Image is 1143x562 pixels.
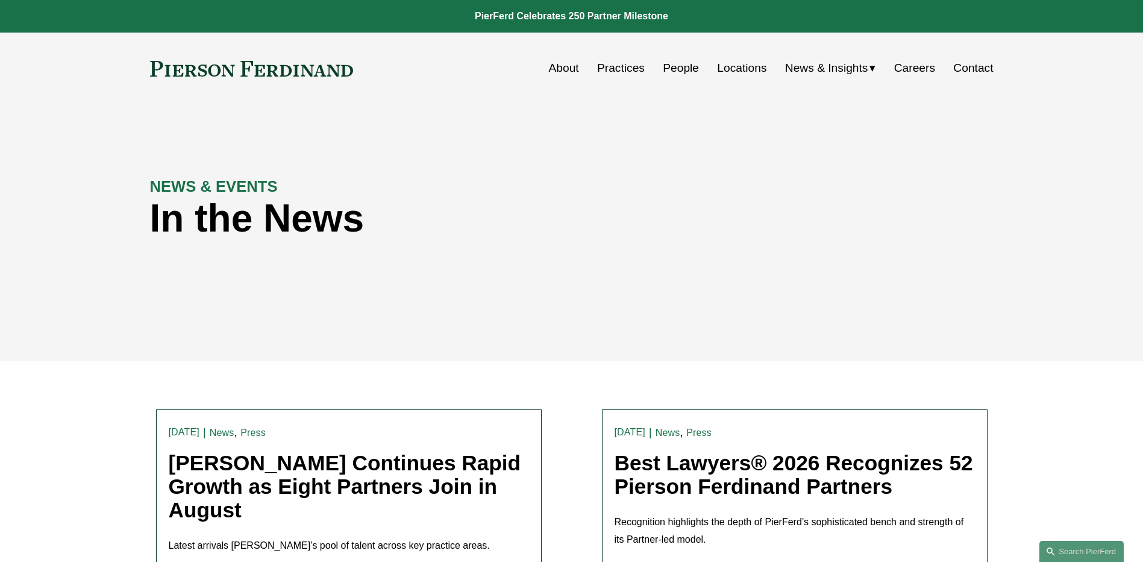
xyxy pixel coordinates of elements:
[169,537,529,555] p: Latest arrivals [PERSON_NAME]’s pool of talent across key practice areas.
[615,451,973,498] a: Best Lawyers® 2026 Recognizes 52 Pierson Ferdinand Partners
[169,428,199,437] time: [DATE]
[150,178,278,195] strong: NEWS & EVENTS
[234,426,237,438] span: ,
[210,428,234,438] a: News
[680,426,683,438] span: ,
[717,57,766,80] a: Locations
[615,514,975,549] p: Recognition highlights the depth of PierFerd’s sophisticated bench and strength of its Partner-le...
[785,58,868,79] span: News & Insights
[1039,541,1124,562] a: Search this site
[953,57,993,80] a: Contact
[150,197,783,241] h1: In the News
[894,57,935,80] a: Careers
[686,428,712,438] a: Press
[597,57,645,80] a: Practices
[169,451,521,521] a: [PERSON_NAME] Continues Rapid Growth as Eight Partners Join in August
[656,428,680,438] a: News
[663,57,699,80] a: People
[615,428,645,437] time: [DATE]
[549,57,579,80] a: About
[240,428,266,438] a: Press
[785,57,876,80] a: folder dropdown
